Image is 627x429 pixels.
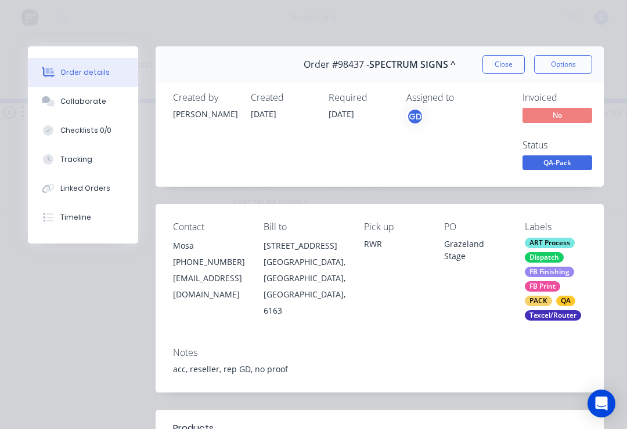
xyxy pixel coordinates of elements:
[173,221,245,232] div: Contact
[525,238,575,248] div: ART Process
[60,212,91,223] div: Timeline
[525,221,586,232] div: Labels
[173,108,237,120] div: [PERSON_NAME]
[28,145,138,174] button: Tracking
[251,108,276,119] span: [DATE]
[28,174,138,203] button: Linked Orders
[444,221,506,232] div: PO
[173,92,237,103] div: Created by
[173,363,586,375] div: acc, reseller, rep GD, no proof
[588,390,615,417] div: Open Intercom Messenger
[60,183,110,194] div: Linked Orders
[264,221,345,232] div: Bill to
[28,203,138,232] button: Timeline
[525,310,581,321] div: Texcel/Router
[525,252,564,263] div: Dispatch
[522,155,592,173] button: QA-Pack
[28,87,138,116] button: Collaborate
[329,108,354,119] span: [DATE]
[406,108,424,125] button: GD
[173,238,245,303] div: Mosa[PHONE_NUMBER][EMAIL_ADDRESS][DOMAIN_NAME]
[60,125,111,136] div: Checklists 0/0
[264,254,345,319] div: [GEOGRAPHIC_DATA], [GEOGRAPHIC_DATA], [GEOGRAPHIC_DATA], 6163
[60,96,106,107] div: Collaborate
[525,267,574,277] div: FB Finishing
[304,59,369,70] span: Order #98437 -
[173,347,586,358] div: Notes
[173,254,245,270] div: [PHONE_NUMBER]
[525,296,552,306] div: PACK
[329,92,392,103] div: Required
[482,55,525,74] button: Close
[264,238,345,319] div: [STREET_ADDRESS][GEOGRAPHIC_DATA], [GEOGRAPHIC_DATA], [GEOGRAPHIC_DATA], 6163
[369,59,456,70] span: SPECTRUM SIGNS ^
[556,296,575,306] div: QA
[522,155,592,170] span: QA-Pack
[364,238,426,250] div: RWR
[522,108,592,122] span: No
[28,58,138,87] button: Order details
[522,140,610,151] div: Status
[251,92,315,103] div: Created
[173,238,245,254] div: Mosa
[534,55,592,74] button: Options
[522,92,610,103] div: Invoiced
[60,154,92,165] div: Tracking
[60,67,110,78] div: Order details
[444,238,506,262] div: Grazeland Stage
[364,221,426,232] div: Pick up
[173,270,245,303] div: [EMAIL_ADDRESS][DOMAIN_NAME]
[525,281,560,292] div: FB Print
[264,238,345,254] div: [STREET_ADDRESS]
[28,116,138,145] button: Checklists 0/0
[406,92,522,103] div: Assigned to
